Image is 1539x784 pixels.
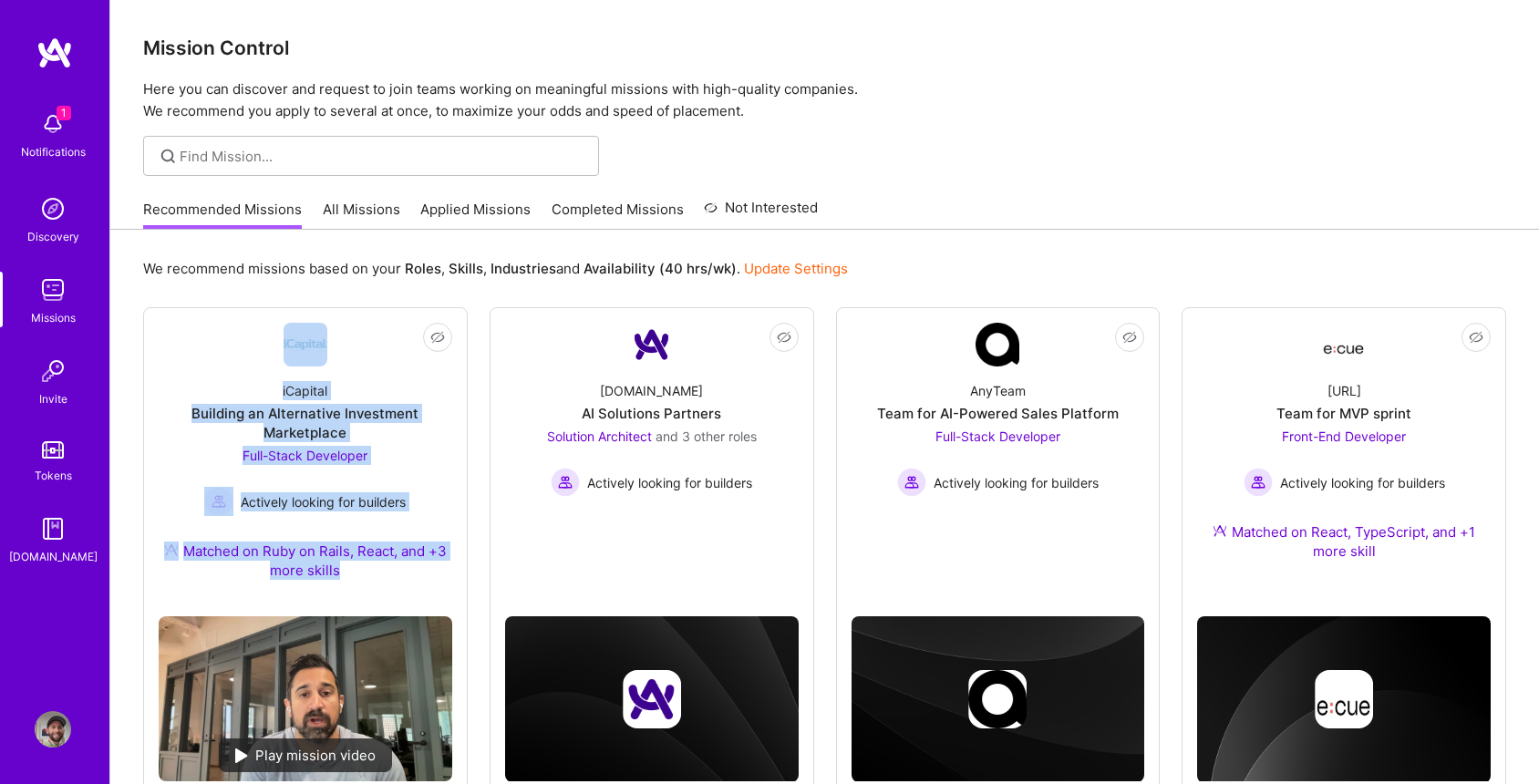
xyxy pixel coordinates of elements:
[976,323,1019,366] img: Company Logo
[1276,404,1411,423] div: Team for MVP sprint
[934,473,1099,492] span: Actively looking for builders
[27,227,79,246] div: Discovery
[159,323,452,602] a: Company LogoiCapitalBuilding an Alternative Investment MarketplaceFull-Stack Developer Actively l...
[219,738,392,772] div: Play mission video
[243,448,367,463] span: Full-Stack Developer
[35,353,71,389] img: Invite
[1122,330,1137,345] i: icon EyeClosed
[35,466,72,485] div: Tokens
[551,468,580,497] img: Actively looking for builders
[547,428,652,444] span: Solution Architect
[57,106,71,120] span: 1
[1197,616,1491,782] img: cover
[9,547,98,566] div: [DOMAIN_NAME]
[552,200,684,230] a: Completed Missions
[159,542,452,580] div: Matched on Ruby on Rails, React, and +3 more skills
[39,389,67,408] div: Invite
[1469,330,1483,345] i: icon EyeClosed
[204,487,233,516] img: Actively looking for builders
[582,404,721,423] div: AI Solutions Partners
[420,200,531,230] a: Applied Missions
[143,78,1506,122] p: Here you can discover and request to join teams working on meaningful missions with high-quality ...
[284,323,327,366] img: Company Logo
[1282,428,1406,444] span: Front-End Developer
[852,323,1145,544] a: Company LogoAnyTeamTeam for AI-Powered Sales PlatformFull-Stack Developer Actively looking for bu...
[30,711,76,748] a: User Avatar
[35,106,71,142] img: bell
[744,260,848,277] a: Update Settings
[704,197,818,230] a: Not Interested
[159,616,452,781] img: No Mission
[935,428,1060,444] span: Full-Stack Developer
[36,36,73,69] img: logo
[1327,381,1361,400] div: [URL]
[241,492,406,511] span: Actively looking for builders
[430,330,445,345] i: icon EyeClosed
[164,542,179,557] img: Ateam Purple Icon
[283,381,327,400] div: iCapital
[35,711,71,748] img: User Avatar
[143,200,302,230] a: Recommended Missions
[623,670,681,728] img: Company logo
[970,381,1026,400] div: AnyTeam
[180,147,585,166] input: Find Mission...
[1315,670,1373,728] img: Company logo
[630,323,674,366] img: Company Logo
[1244,468,1273,497] img: Actively looking for builders
[656,428,757,444] span: and 3 other roles
[587,473,752,492] span: Actively looking for builders
[852,616,1145,782] img: cover
[1213,523,1227,538] img: Ateam Purple Icon
[505,323,799,544] a: Company Logo[DOMAIN_NAME]AI Solutions PartnersSolution Architect and 3 other rolesActively lookin...
[897,468,926,497] img: Actively looking for builders
[143,36,1506,59] h3: Mission Control
[21,142,86,161] div: Notifications
[968,670,1027,728] img: Company logo
[158,146,179,167] i: icon SearchGrey
[42,441,64,459] img: tokens
[584,260,737,277] b: Availability (40 hrs/wk)
[35,511,71,547] img: guide book
[31,308,76,327] div: Missions
[600,381,703,400] div: [DOMAIN_NAME]
[877,404,1119,423] div: Team for AI-Powered Sales Platform
[449,260,483,277] b: Skills
[1197,323,1491,583] a: Company Logo[URL]Team for MVP sprintFront-End Developer Actively looking for buildersActively loo...
[1322,328,1366,361] img: Company Logo
[143,259,848,278] p: We recommend missions based on your , , and .
[1280,473,1445,492] span: Actively looking for builders
[323,200,400,230] a: All Missions
[777,330,791,345] i: icon EyeClosed
[491,260,556,277] b: Industries
[35,191,71,227] img: discovery
[505,616,799,782] img: cover
[1197,522,1491,561] div: Matched on React, TypeScript, and +1 more skill
[159,404,452,442] div: Building an Alternative Investment Marketplace
[405,260,441,277] b: Roles
[35,272,71,308] img: teamwork
[235,748,248,763] img: play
